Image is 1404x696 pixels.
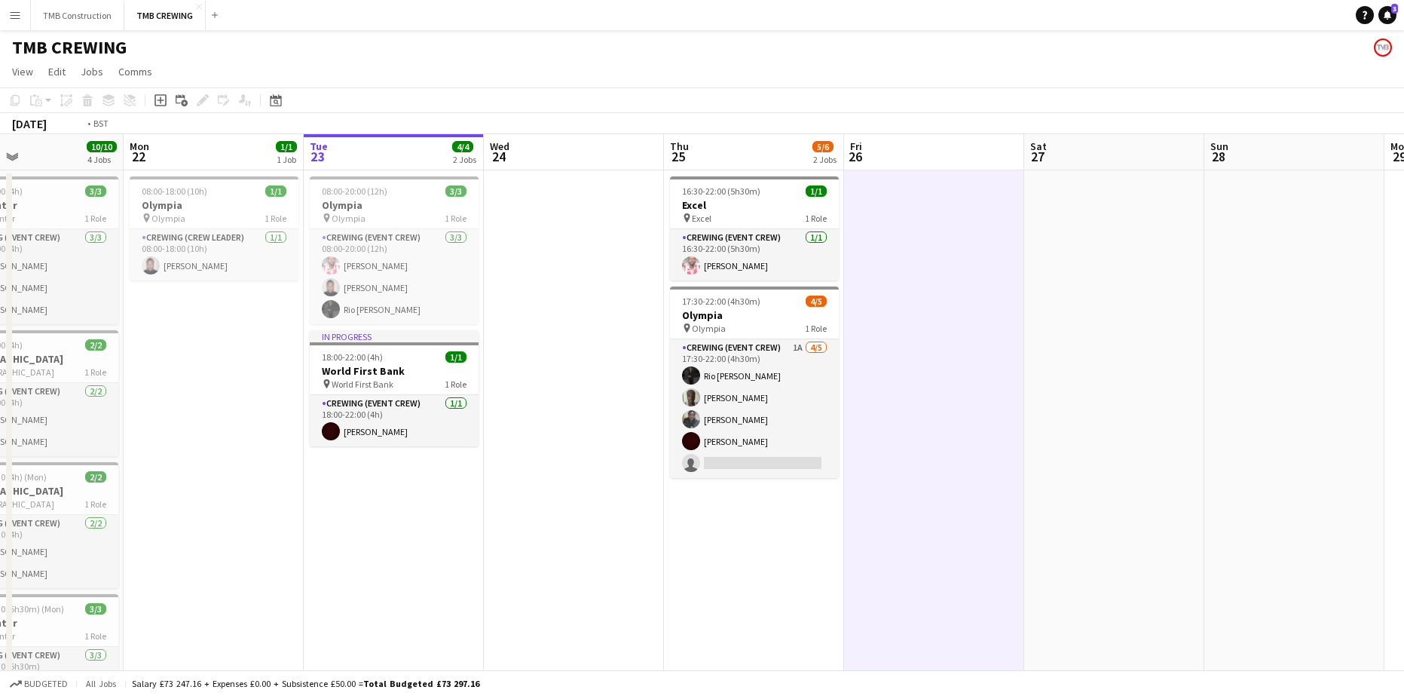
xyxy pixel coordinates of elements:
a: 3 [1378,6,1396,24]
span: 24 [488,148,509,165]
span: Wed [490,140,509,153]
span: Edit [48,65,66,78]
span: 17:30-22:00 (4h30m) [682,296,760,307]
span: Olympia [332,213,366,224]
app-card-role: Crewing (Event Crew)1A4/517:30-22:00 (4h30m)Rio [PERSON_NAME][PERSON_NAME][PERSON_NAME][PERSON_NAME] [670,339,839,478]
span: 4/5 [806,296,827,307]
span: Total Budgeted £73 297.16 [363,678,479,689]
span: 3/3 [85,185,106,197]
span: Comms [118,65,152,78]
span: 3 [1391,4,1398,14]
button: TMB CREWING [124,1,206,30]
span: 1 Role [84,366,106,378]
a: Edit [42,62,72,81]
span: All jobs [83,678,119,689]
span: 1 Role [445,379,466,390]
app-card-role: Crewing (Event Crew)1/116:30-22:00 (5h30m)[PERSON_NAME] [670,229,839,281]
span: 08:00-20:00 (12h) [322,185,387,197]
span: 10/10 [87,141,117,152]
span: Tue [310,140,328,153]
span: 25 [668,148,689,165]
app-card-role: Crewing (Event Crew)1/118:00-22:00 (4h)[PERSON_NAME] [310,395,479,446]
span: 27 [1028,148,1047,165]
span: 2/2 [85,471,106,483]
span: Sat [1030,140,1047,153]
div: 1 Job [277,154,296,165]
button: TMB Construction [31,1,124,30]
span: Sun [1210,140,1228,153]
span: 1 Role [265,213,286,224]
div: 2 Jobs [453,154,476,165]
span: 16:30-22:00 (5h30m) [682,185,760,197]
span: 1 Role [805,213,827,224]
app-job-card: 17:30-22:00 (4h30m)4/5Olympia Olympia1 RoleCrewing (Event Crew)1A4/517:30-22:00 (4h30m)Rio [PERSO... [670,287,839,478]
a: Jobs [75,62,109,81]
a: Comms [112,62,158,81]
span: 1 Role [84,213,106,224]
span: 08:00-18:00 (10h) [142,185,207,197]
span: 26 [848,148,862,165]
app-job-card: 16:30-22:00 (5h30m)1/1Excel Excel1 RoleCrewing (Event Crew)1/116:30-22:00 (5h30m)[PERSON_NAME] [670,176,839,281]
span: World First Bank [332,379,393,390]
h3: Olympia [310,198,479,212]
span: 28 [1208,148,1228,165]
h3: Olympia [670,308,839,322]
span: 1/1 [806,185,827,197]
span: 1/1 [265,185,286,197]
span: 5/6 [812,141,834,152]
a: View [6,62,39,81]
span: 3/3 [85,603,106,615]
span: Excel [692,213,711,224]
span: 1 Role [805,323,827,334]
span: Budgeted [24,679,68,689]
span: Fri [850,140,862,153]
button: Budgeted [8,676,70,692]
span: Mon [130,140,149,153]
span: 1/1 [276,141,297,152]
span: 18:00-22:00 (4h) [322,351,383,363]
div: 4 Jobs [87,154,116,165]
span: 23 [307,148,328,165]
div: [DATE] [12,116,47,131]
span: 2/2 [85,339,106,351]
app-job-card: In progress18:00-22:00 (4h)1/1World First Bank World First Bank1 RoleCrewing (Event Crew)1/118:00... [310,330,479,446]
app-job-card: 08:00-18:00 (10h)1/1Olympia Olympia1 RoleCrewing (Crew Leader)1/108:00-18:00 (10h)[PERSON_NAME] [130,176,298,281]
span: Jobs [81,65,103,78]
h3: World First Bank [310,364,479,378]
span: Olympia [692,323,726,334]
app-card-role: Crewing (Event Crew)3/308:00-20:00 (12h)[PERSON_NAME][PERSON_NAME]Rio [PERSON_NAME] [310,229,479,324]
span: Olympia [151,213,185,224]
span: View [12,65,33,78]
div: In progress [310,330,479,342]
div: 2 Jobs [813,154,837,165]
div: Salary £73 247.16 + Expenses £0.00 + Subsistence £50.00 = [132,678,479,689]
app-job-card: 08:00-20:00 (12h)3/3Olympia Olympia1 RoleCrewing (Event Crew)3/308:00-20:00 (12h)[PERSON_NAME][PE... [310,176,479,324]
span: 1/1 [445,351,466,363]
app-card-role: Crewing (Crew Leader)1/108:00-18:00 (10h)[PERSON_NAME] [130,229,298,281]
h3: Olympia [130,198,298,212]
h3: Excel [670,198,839,212]
app-user-avatar: TMB RECRUITMENT [1374,38,1392,57]
span: 1 Role [84,498,106,510]
div: BST [93,118,109,129]
span: Thu [670,140,689,153]
span: 4/4 [452,141,473,152]
span: 22 [127,148,149,165]
span: 1 Role [445,213,466,224]
span: 3/3 [445,185,466,197]
h1: TMB CREWING [12,36,127,59]
span: 1 Role [84,630,106,642]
